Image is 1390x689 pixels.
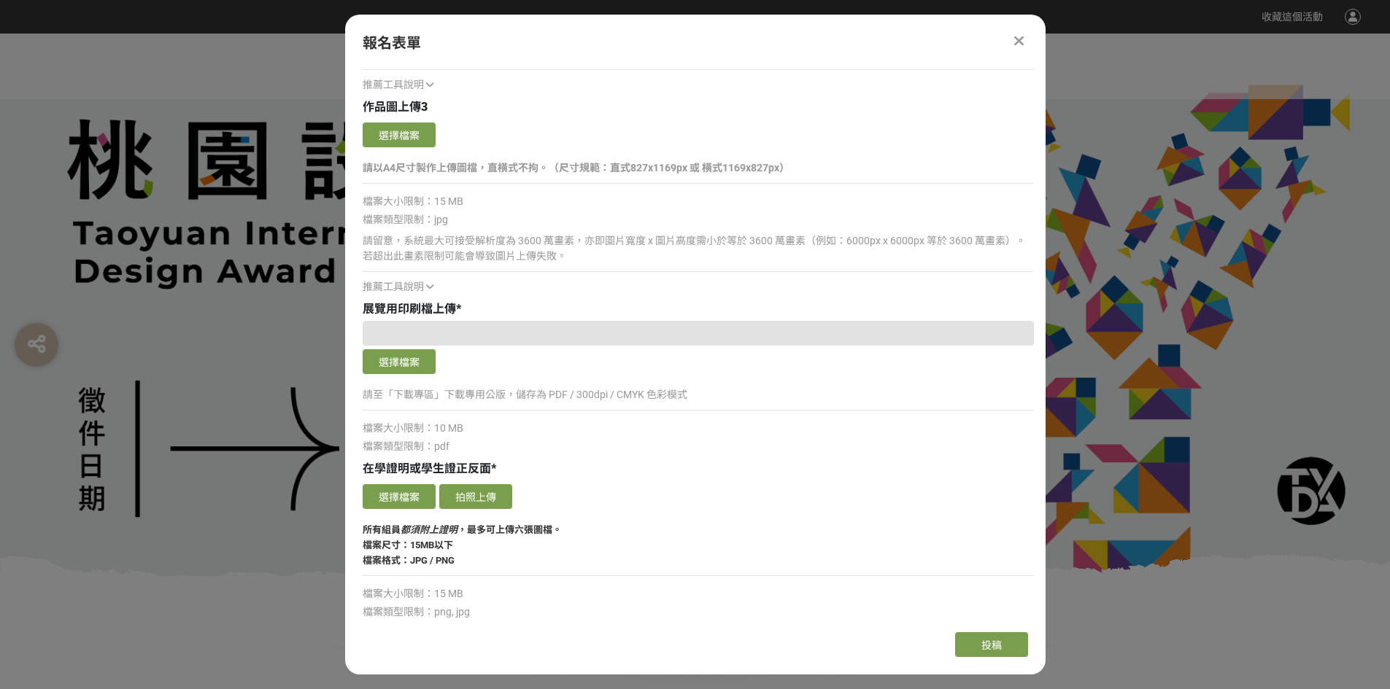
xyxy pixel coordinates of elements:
span: 推薦工具說明 [363,281,424,292]
span: 投稿 [981,639,1002,651]
button: 選擇檔案 [363,122,436,147]
span: 檔案類型限制：jpg [363,214,448,225]
h1: 2025桃園設計獎 [331,576,1060,611]
span: 檔案大小限制：15 MB [363,195,463,207]
span: 收藏這個活動 [1262,11,1323,23]
strong: 所有組員 [363,524,401,535]
strong: 請以A4尺寸製作上傳圖檔，直橫式不拘。（尺寸規範：直式827x1169px 或 橫式1169x827px） [363,162,789,174]
span: 檔案類型限制：pdf [363,440,449,452]
button: 投稿 [955,632,1028,657]
button: 選擇檔案 [363,349,436,374]
span: 報名表單 [363,34,421,52]
span: 展覽用印刷檔上傳 [363,302,456,316]
strong: ，最多可上傳六張圖檔。 [457,524,562,535]
strong: 都須附上證明 [401,524,457,535]
span: 檔案類型限制：png, jpg [363,606,470,618]
strong: 檔案格式：JPG / PNG [363,555,455,566]
span: 在學證明或學生證正反面 [363,462,491,475]
p: 請至「下載專區」下載專用公版，儲存為 PDF / 300dpi / CMYK 色彩模式 [363,387,1034,402]
button: 選擇檔案 [363,484,436,509]
span: 作品圖上傳3 [363,100,428,114]
span: 檔案大小限制：15 MB [363,588,463,599]
span: 檔案大小限制：10 MB [363,422,463,434]
span: 推薦工具說明 [363,79,424,90]
div: 請留意，系統最大可接受解析度為 3600 萬畫素，亦即圖片寬度 x 圖片高度需小於等於 3600 萬畫素（例如：6000px x 6000px 等於 3600 萬畫素）。若超出此畫素限制可能會導... [363,233,1034,264]
strong: 檔案尺寸：15MB以下 [363,540,453,550]
button: 拍照上傳 [439,484,512,509]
